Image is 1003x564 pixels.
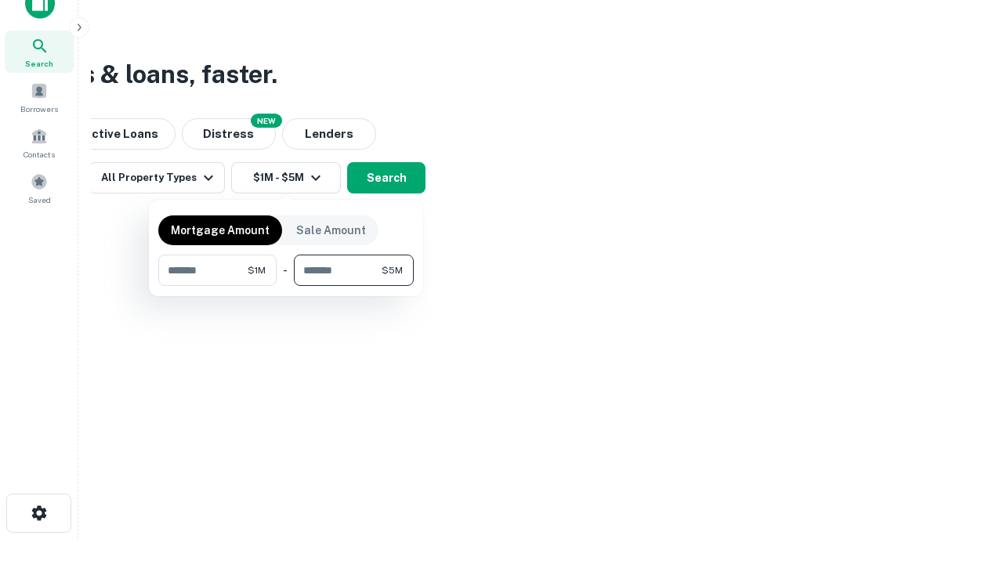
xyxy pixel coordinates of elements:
[171,222,270,239] p: Mortgage Amount
[283,255,288,286] div: -
[925,439,1003,514] iframe: Chat Widget
[382,263,403,277] span: $5M
[248,263,266,277] span: $1M
[296,222,366,239] p: Sale Amount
